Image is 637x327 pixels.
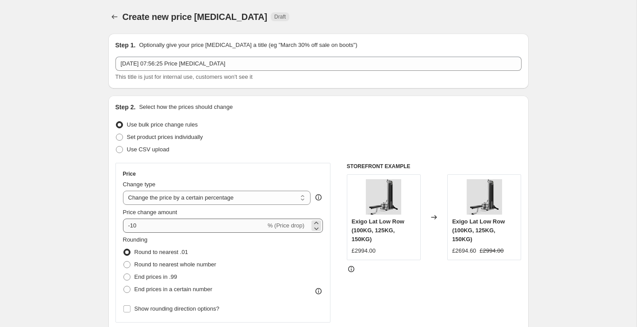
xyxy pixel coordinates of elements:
[123,170,136,177] h3: Price
[134,273,177,280] span: End prices in .99
[115,41,136,50] h2: Step 1.
[134,249,188,255] span: Round to nearest .01
[467,179,502,215] img: 1045-1LateralLowRow-3000x3000px_80x.jpg
[115,73,253,80] span: This title is just for internal use, customers won't see it
[123,209,177,215] span: Price change amount
[123,181,156,188] span: Change type
[139,103,233,112] p: Select how the prices should change
[452,218,505,242] span: Exigo Lat Low Row (100KG, 125KG, 150KG)
[115,57,522,71] input: 30% off holiday sale
[366,179,401,215] img: 1045-1LateralLowRow-3000x3000px_80x.jpg
[134,305,219,312] span: Show rounding direction options?
[274,13,286,20] span: Draft
[139,41,357,50] p: Optionally give your price [MEDICAL_DATA] a title (eg "March 30% off sale on boots")
[314,193,323,202] div: help
[134,261,216,268] span: Round to nearest whole number
[480,246,503,255] strike: £2994.00
[352,246,376,255] div: £2994.00
[127,146,169,153] span: Use CSV upload
[347,163,522,170] h6: STOREFRONT EXAMPLE
[268,222,304,229] span: % (Price drop)
[123,219,266,233] input: -15
[452,246,476,255] div: £2694.60
[123,236,148,243] span: Rounding
[108,11,121,23] button: Price change jobs
[127,121,198,128] span: Use bulk price change rules
[127,134,203,140] span: Set product prices individually
[115,103,136,112] h2: Step 2.
[134,286,212,292] span: End prices in a certain number
[123,12,268,22] span: Create new price [MEDICAL_DATA]
[352,218,404,242] span: Exigo Lat Low Row (100KG, 125KG, 150KG)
